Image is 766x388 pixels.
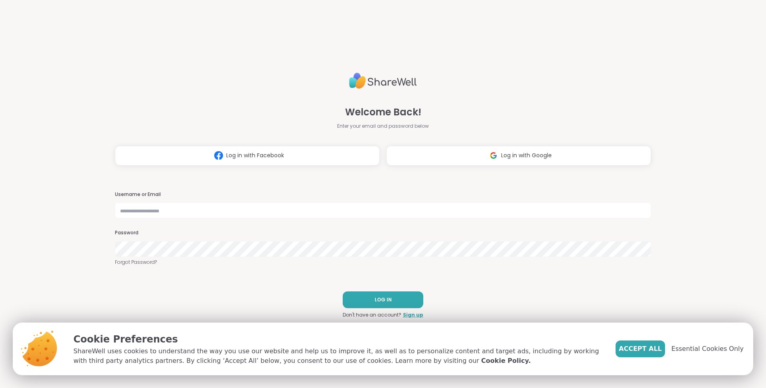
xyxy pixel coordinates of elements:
[386,146,651,166] button: Log in with Google
[481,356,531,366] a: Cookie Policy.
[115,230,651,236] h3: Password
[375,296,392,303] span: LOG IN
[73,346,603,366] p: ShareWell uses cookies to understand the way you use our website and help us to improve it, as we...
[337,123,429,130] span: Enter your email and password below
[73,332,603,346] p: Cookie Preferences
[115,259,651,266] a: Forgot Password?
[619,344,662,354] span: Accept All
[343,291,423,308] button: LOG IN
[226,151,284,160] span: Log in with Facebook
[343,311,401,319] span: Don't have an account?
[345,105,421,119] span: Welcome Back!
[211,148,226,163] img: ShareWell Logomark
[616,340,665,357] button: Accept All
[671,344,744,354] span: Essential Cookies Only
[115,191,651,198] h3: Username or Email
[115,146,380,166] button: Log in with Facebook
[501,151,552,160] span: Log in with Google
[486,148,501,163] img: ShareWell Logomark
[349,69,417,92] img: ShareWell Logo
[403,311,423,319] a: Sign up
